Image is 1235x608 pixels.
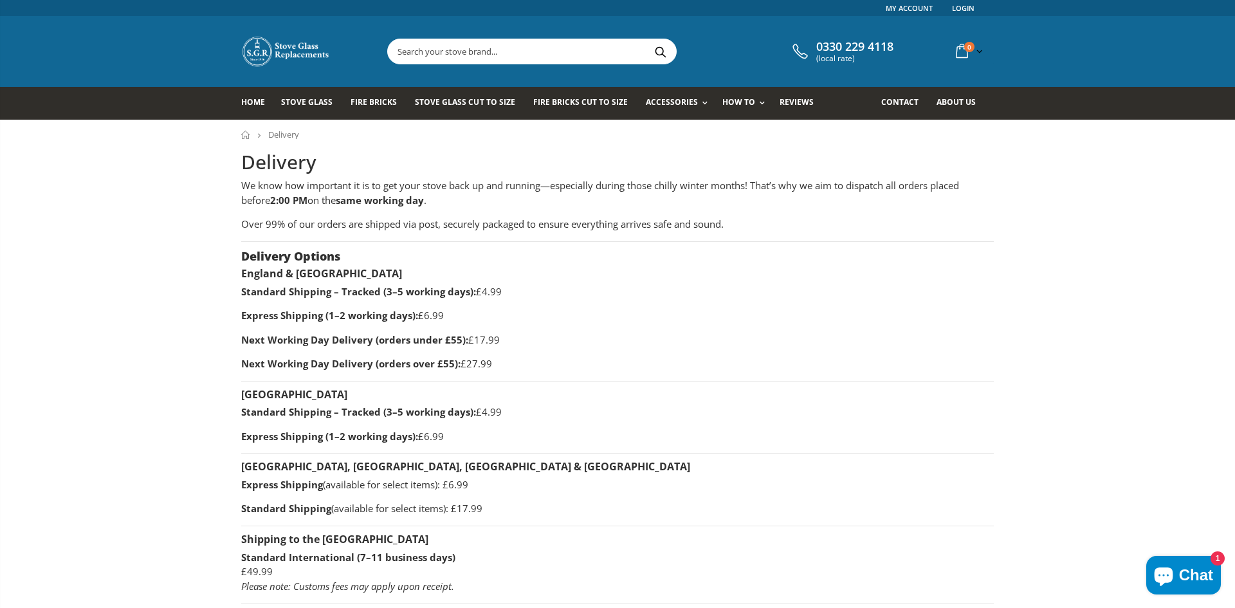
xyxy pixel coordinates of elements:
span: Reviews [780,97,814,107]
p: £6.99 [241,308,994,323]
a: Fire Bricks [351,87,407,120]
a: Accessories [646,87,714,120]
strong: [GEOGRAPHIC_DATA] [241,387,347,401]
a: How To [722,87,771,120]
strong: Express Shipping (1–2 working days): [241,309,418,322]
p: £6.99 [241,429,994,444]
span: 0 [964,42,974,52]
p: £27.99 [241,356,994,371]
h1: Delivery [241,149,994,176]
p: £49.99 [241,550,994,594]
strong: same working day [336,194,424,207]
strong: 2:00 PM [270,194,307,207]
a: Stove Glass [281,87,342,120]
strong: Delivery Options [241,248,340,264]
p: (available for select items): £17.99 [241,501,994,516]
a: Home [241,87,275,120]
span: Contact [881,97,919,107]
strong: [GEOGRAPHIC_DATA], [GEOGRAPHIC_DATA], [GEOGRAPHIC_DATA] & [GEOGRAPHIC_DATA] [241,459,690,474]
strong: Standard International (7–11 business days) [241,551,455,564]
span: About us [937,97,976,107]
span: Stove Glass Cut To Size [415,97,515,107]
a: 0 [951,39,985,64]
p: Over 99% of our orders are shipped via post, securely packaged to ensure everything arrives safe ... [241,217,994,232]
span: Home [241,97,265,107]
span: Stove Glass [281,97,333,107]
strong: Standard Shipping – Tracked (3–5 working days): [241,285,476,298]
img: Stove Glass Replacement [241,35,331,68]
a: Fire Bricks Cut To Size [533,87,637,120]
span: (local rate) [816,54,893,63]
strong: Standard Shipping – Tracked (3–5 working days): [241,405,476,418]
p: £4.99 [241,405,994,419]
strong: Standard Shipping [241,502,331,515]
p: £4.99 [241,284,994,299]
strong: Shipping to the [GEOGRAPHIC_DATA] [241,532,428,546]
strong: Express Shipping (1–2 working days): [241,430,418,443]
strong: Express Shipping [241,478,323,491]
a: Contact [881,87,928,120]
a: 0330 229 4118 (local rate) [789,40,893,63]
span: 0330 229 4118 [816,40,893,54]
input: Search your stove brand... [388,39,820,64]
span: Accessories [646,97,698,107]
p: (available for select items): £6.99 [241,477,994,492]
strong: England & [GEOGRAPHIC_DATA] [241,266,402,281]
span: How To [722,97,755,107]
strong: Next Working Day Delivery (orders over £55): [241,357,461,370]
span: Fire Bricks Cut To Size [533,97,628,107]
a: Home [241,131,251,139]
em: Please note: Customs fees may apply upon receipt. [241,580,454,593]
inbox-online-store-chat: Shopify online store chat [1142,556,1225,598]
strong: Next Working Day Delivery (orders under £55): [241,333,468,346]
button: Search [646,39,675,64]
p: We know how important it is to get your stove back up and running—especially during those chilly ... [241,178,994,207]
span: Delivery [268,129,299,140]
p: £17.99 [241,333,994,347]
a: Stove Glass Cut To Size [415,87,524,120]
span: Fire Bricks [351,97,397,107]
a: About us [937,87,985,120]
a: Reviews [780,87,823,120]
